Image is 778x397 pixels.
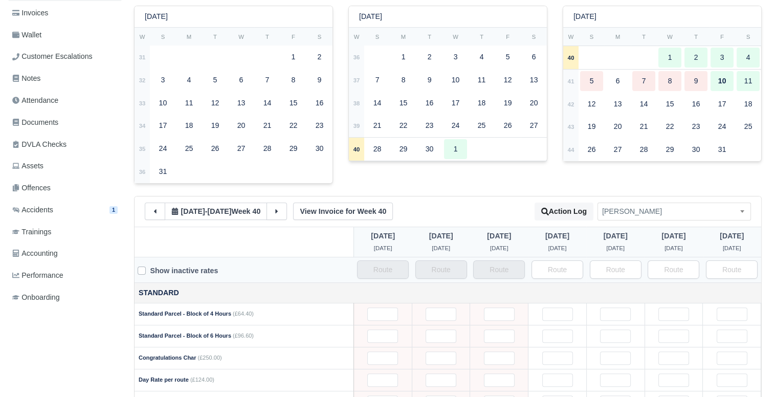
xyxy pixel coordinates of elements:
td: 2025-09-28 Not Editable [354,303,412,325]
span: (£250.00) [198,355,222,361]
span: Customer Escalations [12,51,93,62]
small: T [213,34,217,40]
small: S [318,34,322,40]
strong: Standard Parcel - Block of 4 Hours [139,311,231,317]
strong: 33 [139,100,146,106]
span: Accidents [12,204,53,216]
td: 2025-09-30 Not Editable [470,347,528,369]
div: 20 [606,117,629,137]
div: 14 [632,94,655,114]
td: 2025-09-29 Not Editable [412,325,470,347]
a: Offences [8,178,122,198]
td: 2025-09-29 Not Editable [412,347,470,369]
strong: 43 [568,124,574,130]
span: 1 week ago [664,245,683,251]
div: 9 [308,70,331,90]
div: 12 [580,94,603,114]
small: T [694,34,698,40]
small: T [642,34,646,40]
div: 2 [684,48,707,68]
div: 16 [418,93,441,113]
div: 18 [470,93,493,113]
div: 13 [522,70,545,90]
div: 14 [366,93,389,113]
small: F [292,34,295,40]
a: Trainings [8,222,122,242]
div: Chat Widget [727,348,778,397]
small: M [615,34,620,40]
span: 1 week ago [374,245,392,251]
a: Onboarding [8,288,122,307]
div: 15 [392,93,415,113]
small: T [480,34,483,40]
span: Dabala Bekele Gonfa [598,205,750,218]
span: 1 week ago [606,245,625,251]
span: Documents [12,117,58,128]
div: 16 [308,93,331,113]
div: 8 [282,70,305,90]
strong: 36 [139,169,146,175]
span: Assets [12,160,43,172]
div: 27 [230,139,253,159]
input: Route [357,260,409,279]
strong: 32 [139,77,146,83]
strong: Standard Parcel - Block of 6 Hours [139,333,231,339]
small: S [375,34,380,40]
strong: 39 [353,123,360,129]
span: Attendance [12,95,58,106]
div: 30 [684,140,707,160]
strong: Congratulations Char [139,355,196,361]
div: 27 [522,116,545,136]
a: Customer Escalations [8,47,122,67]
strong: 37 [353,77,360,83]
span: DVLA Checks [12,139,66,150]
strong: 42 [568,101,574,107]
td: 2025-09-28 Not Editable [354,369,412,391]
div: 1 [392,47,415,67]
strong: 38 [353,100,360,106]
small: T [428,34,431,40]
strong: 34 [139,123,146,129]
a: Invoices [8,3,122,23]
span: (£96.60) [233,333,254,339]
span: Notes [12,73,40,84]
div: 29 [658,140,681,160]
span: 1 week ago [545,232,569,240]
td: 2025-09-29 Not Editable [412,369,470,391]
small: S [746,34,750,40]
strong: 35 [139,146,146,152]
strong: 31 [139,54,146,60]
span: 6 days ago [720,232,744,240]
div: 30 [308,139,331,159]
h6: [DATE] [145,12,168,21]
span: 6 days ago [723,245,741,251]
span: 5 days ago [207,207,231,215]
div: 3 [151,70,174,90]
div: 30 [418,139,441,159]
div: 3 [710,48,733,68]
div: 18 [737,94,760,114]
div: 11 [470,70,493,90]
td: 2025-09-30 Not Editable [470,369,528,391]
div: 10 [444,70,467,90]
span: Invoices [12,7,48,19]
div: 26 [496,116,519,136]
a: Notes [8,69,122,89]
span: 1 week ago [661,232,685,240]
a: DVLA Checks [8,135,122,155]
div: 4 [177,70,201,90]
span: 1 week ago [487,232,511,240]
span: 1 week ago [371,232,395,240]
input: Route [415,260,467,279]
a: Assets [8,156,122,176]
div: 8 [658,71,681,91]
div: 5 [204,70,227,90]
td: 2025-09-30 Not Editable [470,303,528,325]
a: View Invoice for Week 40 [293,203,393,220]
small: T [265,34,269,40]
div: 5 [496,47,519,67]
strong: 44 [568,147,574,153]
div: 29 [282,139,305,159]
div: 29 [392,139,415,159]
strong: 10 [718,77,726,85]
